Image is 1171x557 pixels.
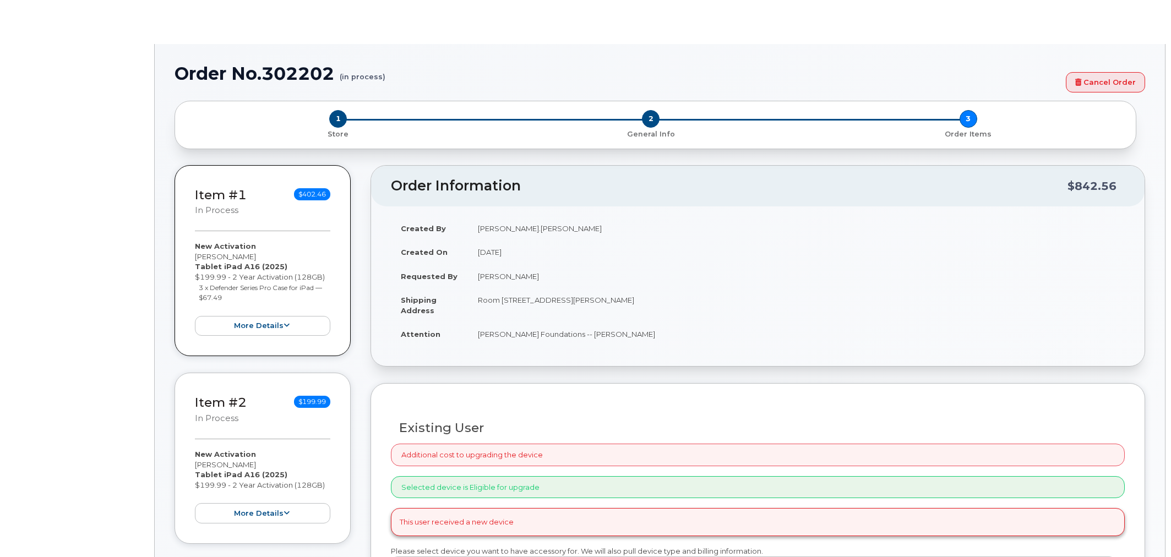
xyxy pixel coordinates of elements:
[468,240,1125,264] td: [DATE]
[401,224,446,233] strong: Created By
[401,296,437,315] strong: Shipping Address
[195,242,256,250] strong: New Activation
[401,330,440,338] strong: Attention
[195,395,247,410] a: Item #2
[195,449,330,523] div: [PERSON_NAME] $199.99 - 2 Year Activation (128GB)
[175,64,1060,83] h1: Order No.302202
[1066,72,1145,92] a: Cancel Order
[199,283,322,302] small: 3 x Defender Series Pro Case for iPad — $67.49
[195,413,238,423] small: in process
[188,129,488,139] p: Store
[468,288,1125,322] td: Room [STREET_ADDRESS][PERSON_NAME]
[195,316,330,336] button: more details
[391,476,1125,499] div: Selected device is Eligible for upgrade
[294,188,330,200] span: $402.46
[497,129,805,139] p: General Info
[468,216,1125,241] td: [PERSON_NAME].[PERSON_NAME]
[391,508,1125,536] div: This user received a new device
[340,64,385,81] small: (in process)
[399,421,1116,435] h3: Existing User
[195,262,287,271] strong: Tablet iPad A16 (2025)
[642,110,660,128] span: 2
[391,178,1067,194] h2: Order Information
[401,272,457,281] strong: Requested By
[195,470,287,479] strong: Tablet iPad A16 (2025)
[492,128,809,139] a: 2 General Info
[1067,176,1116,196] div: $842.56
[391,444,1125,466] div: Additional cost to upgrading the device
[401,248,448,256] strong: Created On
[184,128,492,139] a: 1 Store
[468,264,1125,288] td: [PERSON_NAME]
[468,322,1125,346] td: [PERSON_NAME] Foundations -- [PERSON_NAME]
[329,110,347,128] span: 1
[195,450,256,458] strong: New Activation
[294,396,330,408] span: $199.99
[195,241,330,336] div: [PERSON_NAME] $199.99 - 2 Year Activation (128GB)
[195,187,247,203] a: Item #1
[195,503,330,523] button: more details
[195,205,238,215] small: in process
